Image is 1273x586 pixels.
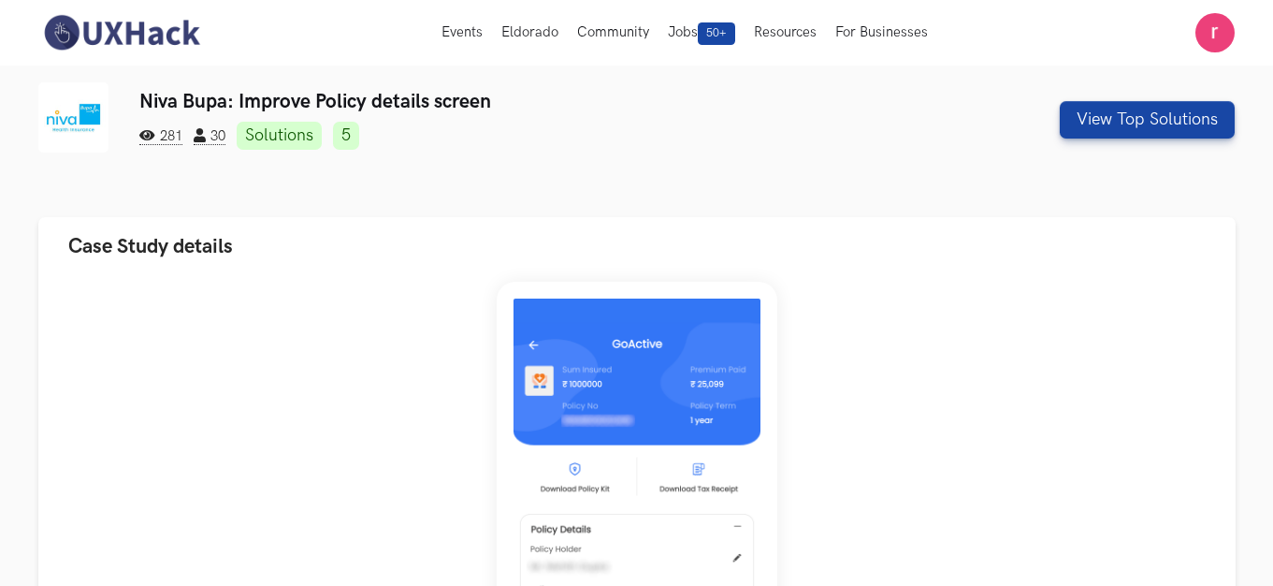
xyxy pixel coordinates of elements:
[1195,13,1235,52] img: Your profile pic
[1060,101,1235,139] button: View Top Solutions
[237,122,322,150] a: Solutions
[38,217,1236,276] button: Case Study details
[333,122,359,150] a: 5
[139,90,932,113] h3: Niva Bupa: Improve Policy details screen
[38,82,108,153] img: Niva Bupa logo
[68,234,233,259] span: Case Study details
[194,128,225,145] span: 30
[698,22,735,45] span: 50+
[139,128,182,145] span: 281
[38,13,205,52] img: UXHack-logo.png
